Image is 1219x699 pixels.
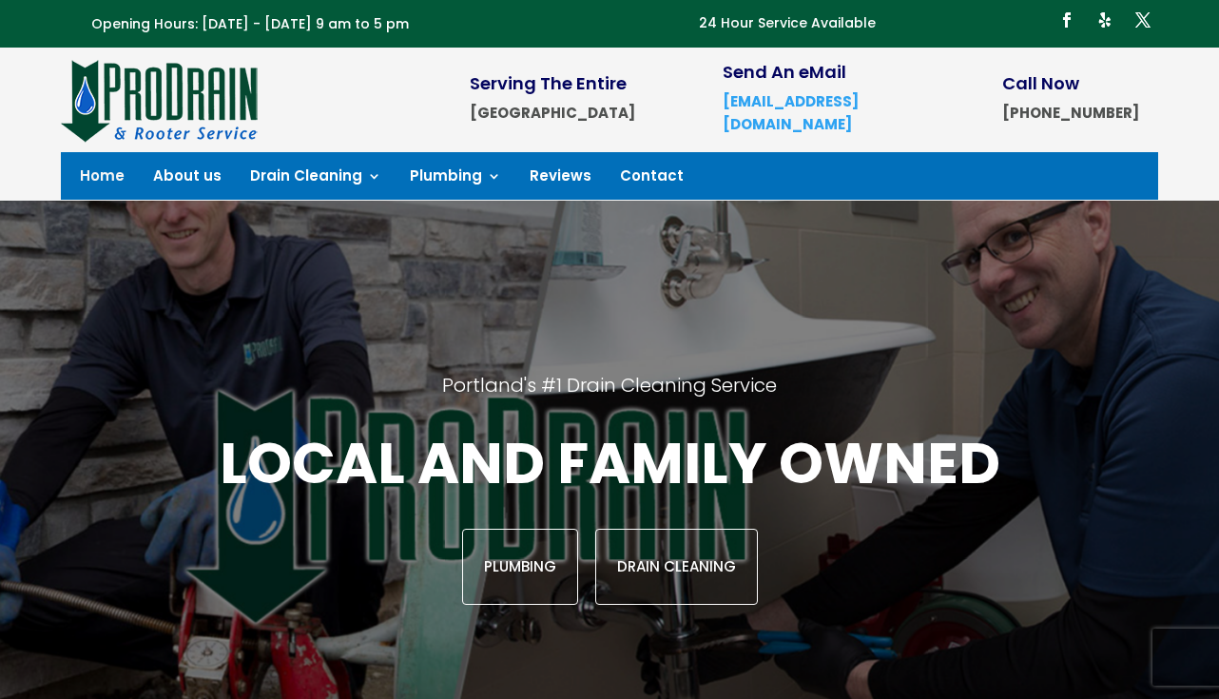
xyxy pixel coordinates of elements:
a: About us [153,169,222,190]
div: Local and family owned [159,426,1060,605]
span: Call Now [1002,71,1079,95]
span: Serving The Entire [470,71,627,95]
a: Contact [620,169,684,190]
img: site-logo-100h [61,57,260,143]
a: Follow on Yelp [1090,5,1120,35]
a: Drain Cleaning [595,529,758,605]
span: Opening Hours: [DATE] - [DATE] 9 am to 5 pm [91,14,409,33]
a: Follow on X [1128,5,1158,35]
a: Plumbing [410,169,501,190]
strong: [PHONE_NUMBER] [1002,103,1139,123]
h2: Portland's #1 Drain Cleaning Service [159,373,1060,426]
p: 24 Hour Service Available [699,12,876,35]
a: Plumbing [462,529,578,605]
a: [EMAIL_ADDRESS][DOMAIN_NAME] [723,91,859,134]
strong: [GEOGRAPHIC_DATA] [470,103,635,123]
a: Reviews [530,169,591,190]
span: Send An eMail [723,60,846,84]
a: Follow on Facebook [1052,5,1082,35]
a: Home [80,169,125,190]
a: Drain Cleaning [250,169,381,190]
